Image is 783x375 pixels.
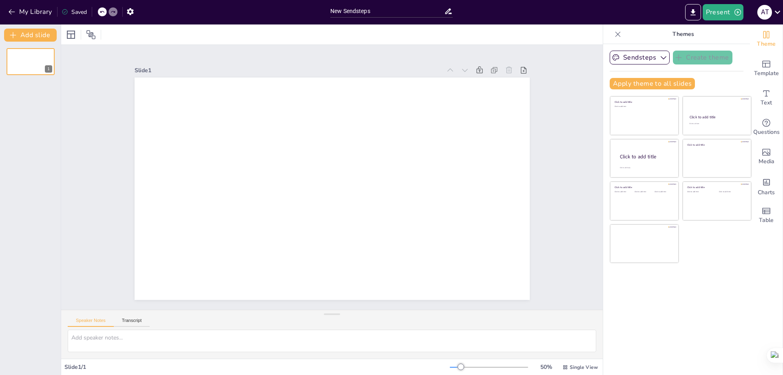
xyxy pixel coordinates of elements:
[64,363,450,371] div: Slide 1 / 1
[86,30,96,40] span: Position
[690,115,744,120] div: Click to add title
[635,191,653,193] div: Click to add text
[570,364,598,371] span: Single View
[750,24,783,54] div: Change the overall theme
[750,201,783,230] div: Add a table
[4,29,57,42] button: Add slide
[655,191,673,193] div: Click to add text
[135,67,442,74] div: Slide 1
[750,142,783,171] div: Add images, graphics, shapes or video
[62,8,87,16] div: Saved
[536,363,556,371] div: 50 %
[719,191,745,193] div: Click to add text
[687,191,713,193] div: Click to add text
[330,5,444,17] input: Insert title
[615,186,673,189] div: Click to add title
[7,48,55,75] div: 1
[761,98,772,107] span: Text
[750,83,783,113] div: Add text boxes
[610,78,695,89] button: Apply theme to all slides
[64,28,77,41] div: Layout
[703,4,743,20] button: Present
[759,157,774,166] span: Media
[615,191,633,193] div: Click to add text
[615,100,673,104] div: Click to add title
[758,188,775,197] span: Charts
[610,51,670,64] button: Sendsteps
[759,216,774,225] span: Table
[687,143,745,146] div: Click to add title
[6,5,55,18] button: My Library
[620,153,672,160] div: Click to add title
[615,106,673,108] div: Click to add text
[757,5,772,20] div: A T
[754,69,779,78] span: Template
[673,51,732,64] button: Create theme
[45,65,52,73] div: 1
[753,128,780,137] span: Questions
[750,171,783,201] div: Add charts and graphs
[757,4,772,20] button: A T
[624,24,742,44] p: Themes
[750,54,783,83] div: Add ready made slides
[750,113,783,142] div: Get real-time input from your audience
[687,186,745,189] div: Click to add title
[689,123,743,125] div: Click to add text
[68,318,114,327] button: Speaker Notes
[114,318,150,327] button: Transcript
[757,40,776,49] span: Theme
[685,4,701,20] button: Export to PowerPoint
[620,167,671,169] div: Click to add body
